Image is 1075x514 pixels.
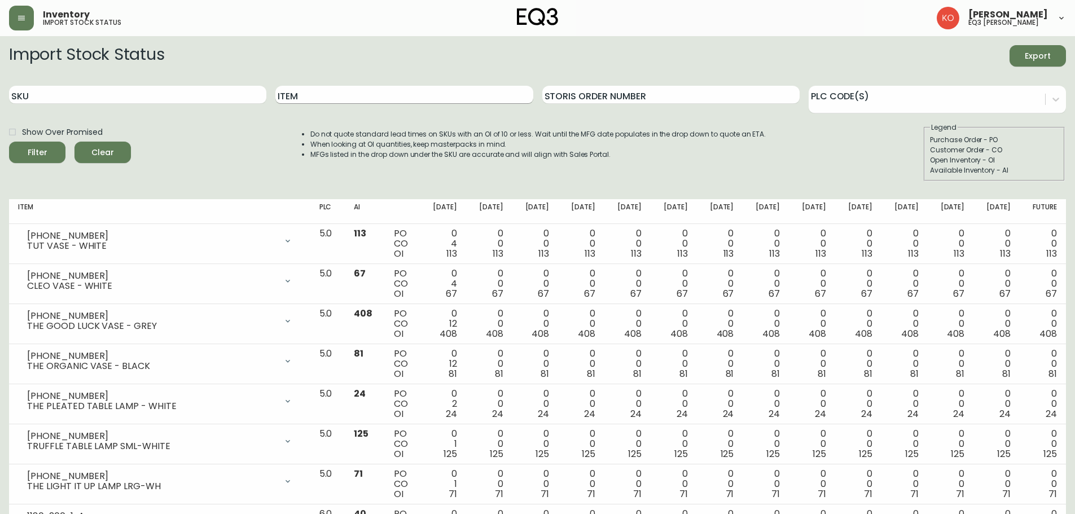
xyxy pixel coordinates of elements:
[536,447,549,460] span: 125
[723,247,734,260] span: 113
[521,269,550,299] div: 0 0
[394,229,411,259] div: PO CO
[631,247,642,260] span: 113
[997,447,1011,460] span: 125
[861,287,872,300] span: 67
[310,304,345,344] td: 5.0
[1029,309,1057,339] div: 0 0
[769,247,780,260] span: 113
[798,309,826,339] div: 0 0
[844,229,872,259] div: 0 0
[613,469,642,499] div: 0 0
[475,309,503,339] div: 0 0
[798,349,826,379] div: 0 0
[475,349,503,379] div: 0 0
[446,407,457,420] span: 24
[982,469,1011,499] div: 0 0
[27,441,277,451] div: TRUFFLE TABLE LAMP SML-WHITE
[558,199,604,224] th: [DATE]
[27,281,277,291] div: CLEO VASE - WHITE
[429,269,457,299] div: 0 4
[679,487,688,500] span: 71
[1029,389,1057,419] div: 0 0
[567,229,595,259] div: 0 0
[706,389,734,419] div: 0 0
[578,327,595,340] span: 408
[613,309,642,339] div: 0 0
[27,431,277,441] div: [PHONE_NUMBER]
[429,229,457,259] div: 0 4
[541,367,549,380] span: 81
[27,321,277,331] div: THE GOOD LUCK VASE - GREY
[394,447,403,460] span: OI
[717,327,734,340] span: 408
[908,247,919,260] span: 113
[881,199,928,224] th: [DATE]
[982,269,1011,299] div: 0 0
[910,367,919,380] span: 81
[394,389,411,419] div: PO CO
[43,19,121,26] h5: import stock status
[766,447,780,460] span: 125
[752,389,780,419] div: 0 0
[27,401,277,411] div: THE PLEATED TABLE LAMP - WHITE
[18,469,301,494] div: [PHONE_NUMBER]THE LIGHT IT UP LAMP LRG-WH
[907,407,919,420] span: 24
[813,447,826,460] span: 125
[752,469,780,499] div: 0 0
[862,247,872,260] span: 113
[394,269,411,299] div: PO CO
[844,349,872,379] div: 0 0
[789,199,835,224] th: [DATE]
[9,45,164,67] h2: Import Stock Status
[930,155,1059,165] div: Open Inventory - OI
[726,367,734,380] span: 81
[798,429,826,459] div: 0 0
[993,327,1011,340] span: 408
[27,391,277,401] div: [PHONE_NUMBER]
[982,309,1011,339] div: 0 0
[310,344,345,384] td: 5.0
[1010,45,1066,67] button: Export
[953,287,964,300] span: 67
[947,327,964,340] span: 408
[310,129,766,139] li: Do not quote standard lead times on SKUs with an OI of 10 or less. Wait until the MFG date popula...
[798,269,826,299] div: 0 0
[937,469,965,499] div: 0 0
[818,487,826,500] span: 71
[815,247,826,260] span: 113
[429,429,457,459] div: 0 1
[492,287,503,300] span: 67
[982,229,1011,259] div: 0 0
[723,287,734,300] span: 67
[466,199,512,224] th: [DATE]
[844,469,872,499] div: 0 0
[818,367,826,380] span: 81
[930,122,958,133] legend: Legend
[864,487,872,500] span: 71
[345,199,385,224] th: AI
[697,199,743,224] th: [DATE]
[613,229,642,259] div: 0 0
[660,389,688,419] div: 0 0
[844,269,872,299] div: 0 0
[864,367,872,380] span: 81
[18,309,301,333] div: [PHONE_NUMBER]THE GOOD LUCK VASE - GREY
[660,269,688,299] div: 0 0
[567,349,595,379] div: 0 0
[429,309,457,339] div: 0 12
[587,367,595,380] span: 81
[394,487,403,500] span: OI
[27,311,277,321] div: [PHONE_NUMBER]
[1046,407,1057,420] span: 24
[394,469,411,499] div: PO CO
[1029,269,1057,299] div: 0 0
[394,367,403,380] span: OI
[28,146,47,160] div: Filter
[630,407,642,420] span: 24
[495,367,503,380] span: 81
[27,471,277,481] div: [PHONE_NUMBER]
[429,389,457,419] div: 0 2
[475,429,503,459] div: 0 0
[394,309,411,339] div: PO CO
